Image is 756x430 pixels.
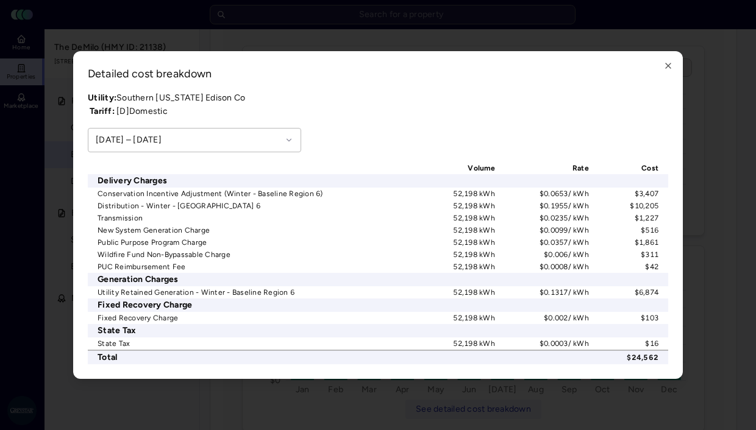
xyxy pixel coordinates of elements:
[505,188,599,200] td: $0.0653 / kWh
[599,248,668,261] td: $311
[421,212,505,224] td: 52,198 kWh
[505,248,599,261] td: $0.006 / kWh
[88,350,421,364] td: Total
[88,91,116,105] th: Utility:
[88,236,421,248] td: Public Purpose Program Charge
[505,236,599,248] td: $0.0357 / kWh
[88,105,116,118] th: Tariff:
[116,105,245,118] td: [ D ] Domestic
[88,212,421,224] td: Transmission
[421,224,505,236] td: 52,198 kWh
[599,337,668,350] td: $16
[505,261,599,273] td: $0.0008 / kWh
[421,312,505,324] td: 52,198 kWh
[505,162,599,174] th: Rate
[421,248,505,261] td: 52,198 kWh
[599,200,668,212] td: $10,205
[88,248,421,261] td: Wildfire Fund Non-Bypassable Charge
[505,312,599,324] td: $0.002 / kWh
[599,188,668,200] td: $3,407
[421,286,505,298] td: 52,198 kWh
[505,337,599,350] td: $0.0003 / kWh
[421,236,505,248] td: 52,198 kWh
[116,91,245,105] td: Southern [US_STATE] Edison Co
[505,286,599,298] td: $0.1317 / kWh
[88,66,668,82] h2: Detailed cost breakdown
[599,212,668,224] td: $1,227
[421,200,505,212] td: 52,198 kWh
[88,324,421,337] td: State Tax
[599,312,668,324] td: $103
[421,261,505,273] td: 52,198 kWh
[599,162,668,174] th: Cost
[88,298,421,312] td: Fixed Recovery Charge
[421,337,505,350] td: 52,198 kWh
[88,286,421,298] td: Utility Retained Generation - Winter - Baseline Region 6
[88,273,421,286] td: Generation Charges
[88,261,421,273] td: PUC Reimbursement Fee
[88,188,421,200] td: Conservation Incentive Adjustment (Winter - Baseline Region 6)
[505,212,599,224] td: $0.0235 / kWh
[663,61,673,71] button: Close
[599,224,668,236] td: $516
[88,224,421,236] td: New System Generation Charge
[421,162,505,174] th: Volume
[88,174,421,188] td: Delivery Charges
[505,200,599,212] td: $0.1955 / kWh
[599,236,668,248] td: $1,861
[88,312,421,324] td: Fixed Recovery Charge
[88,337,421,350] td: State Tax
[599,261,668,273] td: $42
[599,286,668,298] td: $6,874
[421,188,505,200] td: 52,198 kWh
[505,224,599,236] td: $0.0099 / kWh
[599,350,668,364] td: $24,562
[88,200,421,212] td: Distribution - Winter - [GEOGRAPHIC_DATA] 6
